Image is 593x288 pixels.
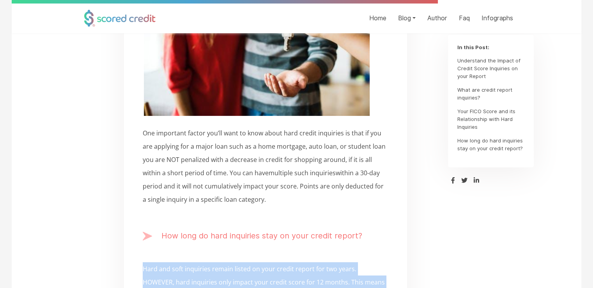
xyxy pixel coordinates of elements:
p: One important factor you’ll want to know about hard credit inquiries is that if you are applying ... [143,126,388,216]
img: Scored Credit Logo [80,9,158,28]
li: Understand the Impact of Credit Score Inquiries on your Report [457,57,524,86]
li: What are credit report inquiries? [457,86,524,107]
a: Home [357,14,386,23]
h3: How long do hard inquiries stay on your credit report? [143,226,388,252]
a: Infographs [470,14,513,23]
h5: In this Post: [457,44,524,57]
li: Your FICO Score and its Relationship with Hard Inquiries [457,107,524,137]
a: Blog [386,14,415,23]
a: Faq [447,14,470,23]
a: Author [416,14,447,23]
li: How long do hard inquiries stay on your credit report? [457,137,524,158]
a: multiple such inquiries [269,169,336,177]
